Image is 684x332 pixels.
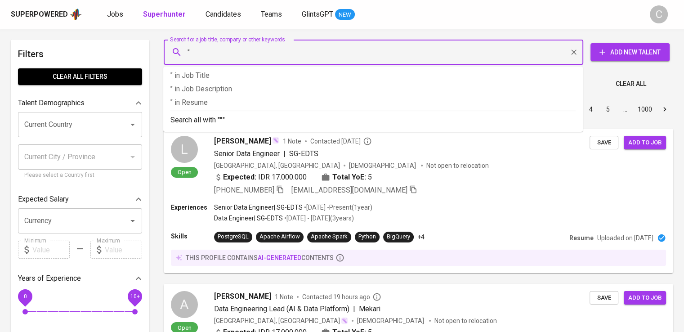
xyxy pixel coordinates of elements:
[357,316,425,325] span: [DEMOGRAPHIC_DATA]
[624,291,666,305] button: Add to job
[657,102,672,117] button: Go to next page
[174,168,195,176] span: Open
[11,8,82,21] a: Superpoweredapp logo
[434,316,497,325] p: Not open to relocation
[70,8,82,21] img: app logo
[105,241,142,259] input: Value
[206,9,243,20] a: Candidates
[218,233,249,241] div: PostgreSQL
[426,161,489,170] p: Not open to relocation
[214,203,303,212] p: Senior Data Engineer | SG-EDTS
[18,47,142,61] h6: Filters
[25,71,135,82] span: Clear All filters
[214,214,283,223] p: Data Engineer | SG-EDTS
[143,10,186,18] b: Superhunter
[353,304,355,314] span: |
[220,116,223,124] b: "
[310,137,372,146] span: Contacted [DATE]
[597,233,653,242] p: Uploaded on [DATE]
[174,324,195,332] span: Open
[283,148,286,159] span: |
[590,291,618,305] button: Save
[214,149,280,158] span: Senior Data Engineer
[358,233,376,241] div: Python
[650,5,668,23] div: C
[18,194,69,205] p: Expected Salary
[11,9,68,20] div: Superpowered
[24,171,136,180] p: Please select a Country first
[214,291,271,302] span: [PERSON_NAME]
[372,292,381,301] svg: By Batam recruiter
[612,76,650,92] button: Clear All
[302,292,381,301] span: Contacted 19 hours ago
[635,102,655,117] button: Go to page 1000
[590,136,618,150] button: Save
[349,161,417,170] span: [DEMOGRAPHIC_DATA]
[590,43,670,61] button: Add New Talent
[417,233,425,242] p: +4
[143,9,188,20] a: Superhunter
[272,137,279,144] img: magic_wand.svg
[289,149,318,158] span: SG-EDTS
[107,10,123,18] span: Jobs
[368,172,372,183] span: 5
[303,203,372,212] p: • [DATE] - Present ( 1 year )
[130,293,139,300] span: 10+
[18,190,142,208] div: Expected Salary
[174,71,210,80] span: in Job Title
[18,68,142,85] button: Clear All filters
[261,9,284,20] a: Teams
[302,9,355,20] a: GlintsGPT NEW
[283,137,301,146] span: 1 Note
[126,215,139,227] button: Open
[259,233,300,241] div: Apache Airflow
[223,172,256,183] b: Expected:
[18,94,142,112] div: Talent Demographics
[23,293,27,300] span: 0
[214,136,271,147] span: [PERSON_NAME]
[302,10,333,18] span: GlintsGPT
[624,136,666,150] button: Add to job
[206,10,241,18] span: Candidates
[618,105,632,114] div: …
[171,203,214,212] p: Experiences
[171,291,198,318] div: A
[568,46,580,58] button: Clear
[291,186,407,194] span: [EMAIL_ADDRESS][DOMAIN_NAME]
[164,129,673,273] a: LOpen[PERSON_NAME]1 NoteContacted [DATE]Senior Data Engineer|SG-EDTS[GEOGRAPHIC_DATA], [GEOGRAPHI...
[311,233,348,241] div: Apache Spark
[261,10,282,18] span: Teams
[214,186,274,194] span: [PHONE_NUMBER]
[18,273,81,284] p: Years of Experience
[174,85,232,93] span: in Job Description
[594,138,614,148] span: Save
[594,293,614,303] span: Save
[171,232,214,241] p: Skills
[32,241,70,259] input: Value
[214,161,340,170] div: [GEOGRAPHIC_DATA], [GEOGRAPHIC_DATA]
[275,292,293,301] span: 1 Note
[569,233,594,242] p: Resume
[107,9,125,20] a: Jobs
[170,97,576,108] p: "
[186,253,334,262] p: this profile contains contents
[628,293,662,303] span: Add to job
[214,305,349,313] span: Data Engineering Lead (AI & Data Platform)
[598,47,662,58] span: Add New Talent
[514,102,673,117] nav: pagination navigation
[214,316,348,325] div: [GEOGRAPHIC_DATA], [GEOGRAPHIC_DATA]
[170,115,576,126] p: Search all with " "
[18,269,142,287] div: Years of Experience
[171,136,198,163] div: L
[258,254,301,261] span: AI-generated
[628,138,662,148] span: Add to job
[170,84,576,94] p: "
[170,70,576,81] p: "
[214,172,307,183] div: IDR 17.000.000
[584,102,598,117] button: Go to page 4
[359,305,380,313] span: Mekari
[126,118,139,131] button: Open
[363,137,372,146] svg: By Batam recruiter
[616,78,646,90] span: Clear All
[601,102,615,117] button: Go to page 5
